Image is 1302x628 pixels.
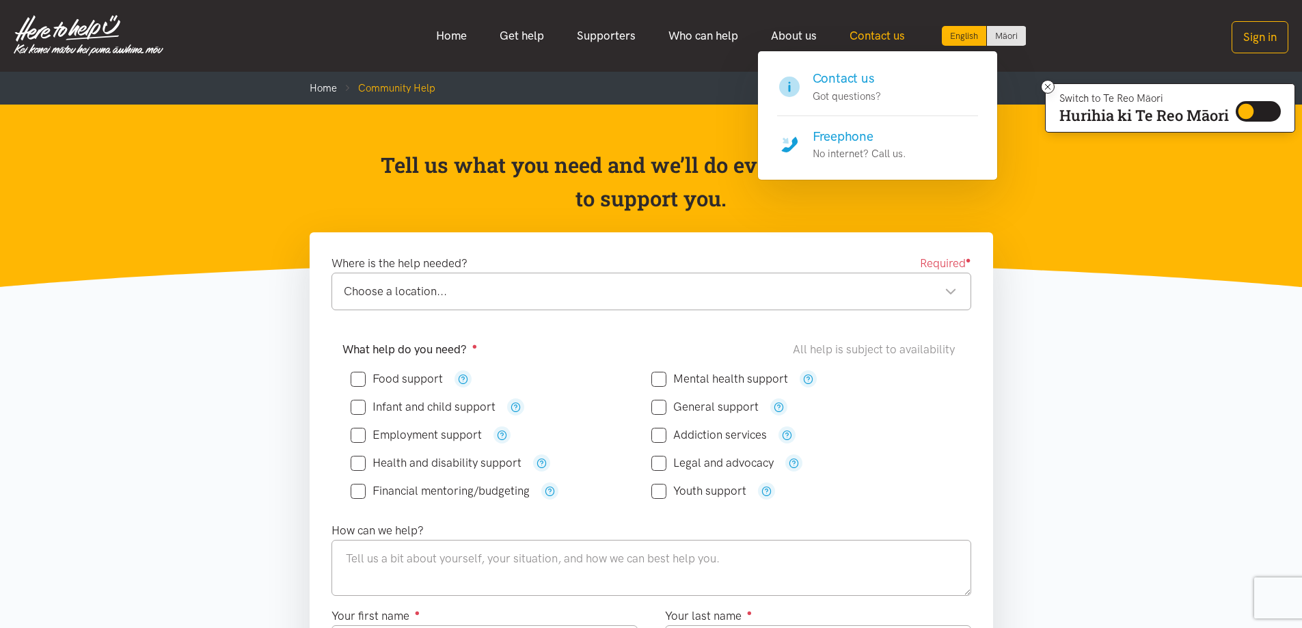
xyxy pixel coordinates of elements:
[344,282,957,301] div: Choose a location...
[833,21,921,51] a: Contact us
[651,485,746,497] label: Youth support
[415,607,420,618] sup: ●
[813,69,881,88] h4: Contact us
[987,26,1026,46] a: Switch to Te Reo Māori
[966,255,971,265] sup: ●
[652,21,755,51] a: Who can help
[351,429,482,441] label: Employment support
[651,401,759,413] label: General support
[560,21,652,51] a: Supporters
[651,457,774,469] label: Legal and advocacy
[651,429,767,441] label: Addiction services
[813,127,906,146] h4: Freephone
[351,373,443,385] label: Food support
[337,80,435,96] li: Community Help
[472,341,478,351] sup: ●
[942,26,987,46] div: Current language
[747,607,752,618] sup: ●
[665,607,752,625] label: Your last name
[310,82,337,94] a: Home
[813,146,906,162] p: No internet? Call us.
[755,21,833,51] a: About us
[920,254,971,273] span: Required
[1059,94,1229,103] p: Switch to Te Reo Māori
[379,148,923,216] p: Tell us what you need and we’ll do everything we can to support you.
[777,116,978,163] a: Freephone No internet? Call us.
[420,21,483,51] a: Home
[1059,109,1229,122] p: Hurihia ki Te Reo Māori
[757,51,998,180] div: Contact us
[331,521,424,540] label: How can we help?
[777,69,978,116] a: Contact us Got questions?
[1232,21,1288,53] button: Sign in
[351,457,521,469] label: Health and disability support
[351,401,496,413] label: Infant and child support
[331,254,467,273] label: Where is the help needed?
[331,607,420,625] label: Your first name
[351,485,530,497] label: Financial mentoring/budgeting
[14,15,163,56] img: Home
[942,26,1027,46] div: Language toggle
[651,373,788,385] label: Mental health support
[483,21,560,51] a: Get help
[813,88,881,105] p: Got questions?
[342,340,478,359] label: What help do you need?
[793,340,960,359] div: All help is subject to availability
